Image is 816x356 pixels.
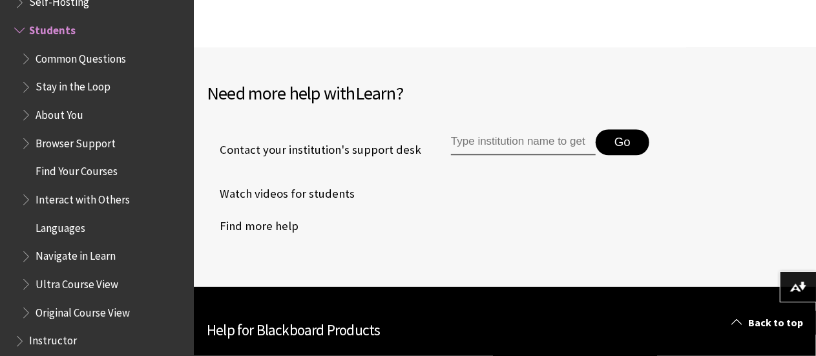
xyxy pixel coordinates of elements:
span: Languages [36,217,85,235]
span: Stay in the Loop [36,76,110,94]
span: Contact your institution's support desk [207,141,421,158]
span: Ultra Course View [36,273,118,291]
h2: Need more help with ? [207,79,803,107]
button: Go [596,129,649,155]
a: Find more help [207,216,298,236]
span: Interact with Others [36,189,130,206]
span: Navigate in Learn [36,246,116,263]
a: Back to top [722,311,816,335]
input: Type institution name to get support [451,129,596,155]
span: About You [36,104,83,121]
span: Browser Support [36,132,116,150]
h2: Help for Blackboard Products [207,319,803,342]
span: Find Your Courses [36,161,118,178]
a: Watch videos for students [207,184,355,204]
span: Original Course View [36,302,130,319]
span: Students [29,19,76,37]
span: Learn [355,81,396,105]
span: Instructor [29,330,77,348]
span: Common Questions [36,48,126,65]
